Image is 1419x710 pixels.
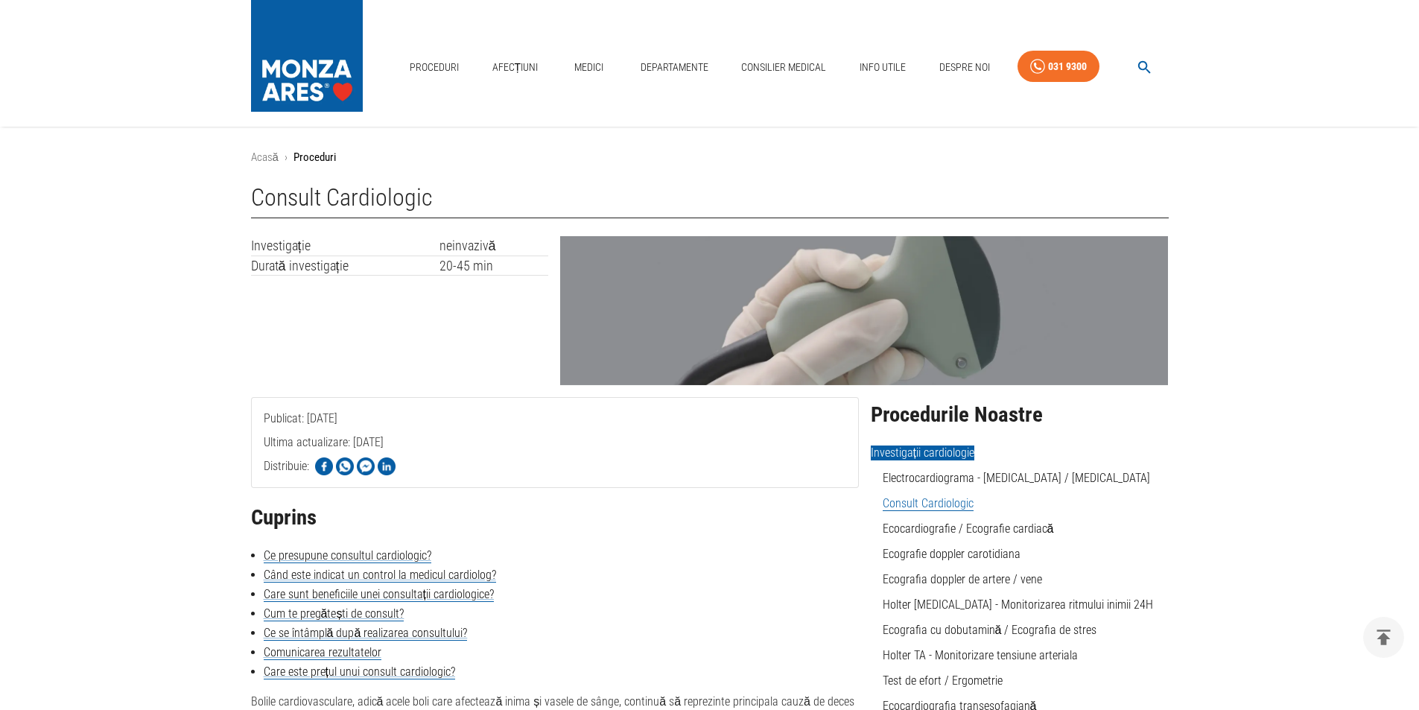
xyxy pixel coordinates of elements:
a: Ecografia cu dobutamină / Ecografia de stres [883,623,1097,637]
a: Holter [MEDICAL_DATA] - Monitorizarea ritmului inimii 24H [883,598,1153,612]
img: Share on LinkedIn [378,457,396,475]
h2: Procedurile Noastre [871,403,1169,427]
a: Comunicarea rezultatelor [264,645,381,660]
a: Afecțiuni [486,52,545,83]
a: Departamente [635,52,714,83]
p: Proceduri [293,149,336,166]
td: Durată investigație [251,256,439,276]
a: Holter TA - Monitorizare tensiune arteriala [883,648,1078,662]
td: 20-45 min [439,256,549,276]
span: Ultima actualizare: [DATE] [264,435,384,509]
a: Ecocardiografie / Ecografie cardiacă [883,522,1054,536]
img: Share on Facebook [315,457,333,475]
img: Consult Cardiologic | | MONZA ARES | Inovatie in Cardiologie [560,236,1168,385]
a: Cum te pregătești de consult? [264,606,404,621]
div: 031 9300 [1048,57,1087,76]
a: Care este prețul unui consult cardiologic? [264,665,455,679]
a: Proceduri [404,52,465,83]
h2: Cuprins [251,506,859,530]
a: Consult Cardiologic [883,496,974,511]
a: Ecografia doppler de artere / vene [883,572,1042,586]
a: Ce presupune consultul cardiologic? [264,548,431,563]
a: Ce se întâmplă după realizarea consultului? [264,626,468,641]
a: 031 9300 [1018,51,1099,83]
span: Publicat: [DATE] [264,411,337,485]
nav: breadcrumb [251,149,1169,166]
span: Investigații cardiologie [871,446,974,460]
button: delete [1363,617,1404,658]
a: Ecografie doppler carotidiana [883,547,1020,561]
td: neinvazivă [439,236,549,256]
a: Electrocardiograma - [MEDICAL_DATA] / [MEDICAL_DATA] [883,471,1150,485]
a: Care sunt beneficiile unei consultații cardiologice? [264,587,494,602]
a: Consilier Medical [735,52,832,83]
img: Share on WhatsApp [336,457,354,475]
li: › [285,149,288,166]
a: Medici [565,52,613,83]
h1: Consult Cardiologic [251,184,1169,218]
a: Info Utile [854,52,912,83]
img: Share on Facebook Messenger [357,457,375,475]
a: Când este indicat un control la medicul cardiolog? [264,568,496,583]
a: Test de efort / Ergometrie [883,673,1003,688]
a: Despre Noi [933,52,996,83]
a: Acasă [251,150,279,164]
p: Distribuie: [264,457,309,475]
td: Investigație [251,236,439,256]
